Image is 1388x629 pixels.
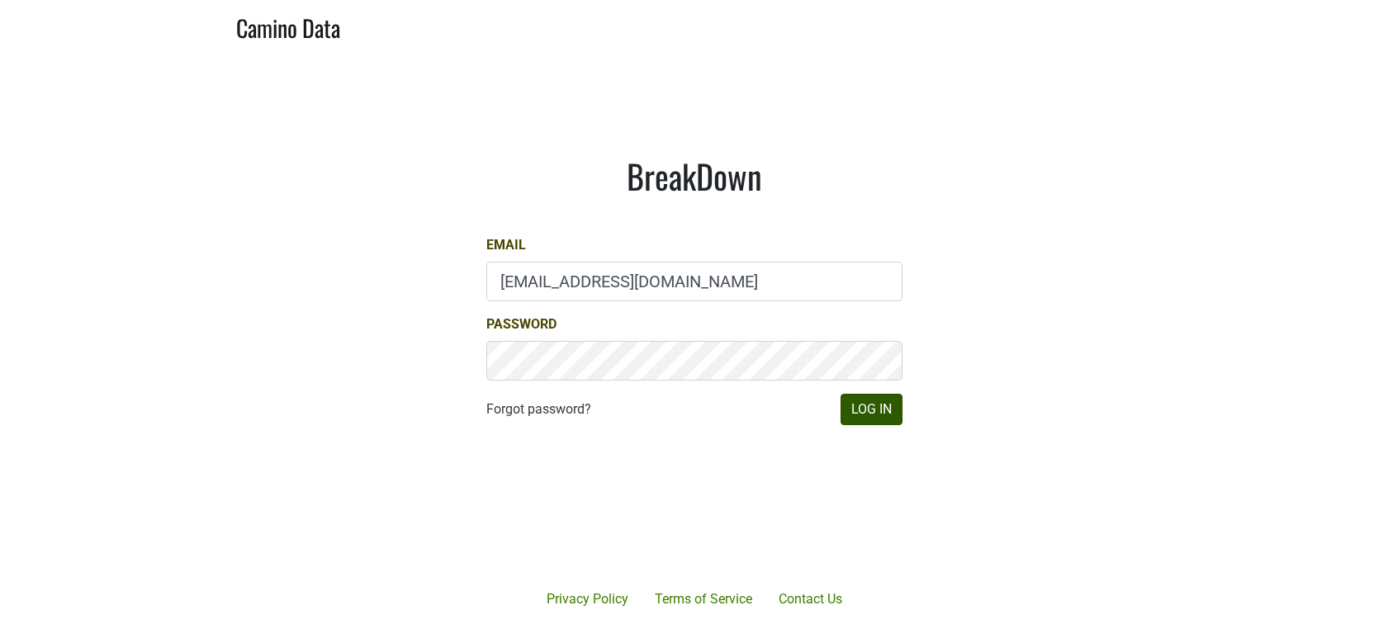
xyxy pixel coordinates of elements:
label: Email [486,235,526,255]
a: Forgot password? [486,400,591,419]
a: Privacy Policy [533,583,642,616]
h1: BreakDown [486,156,902,196]
a: Contact Us [765,583,855,616]
button: Log In [841,394,902,425]
a: Terms of Service [642,583,765,616]
label: Password [486,314,557,334]
a: Camino Data [236,7,340,45]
